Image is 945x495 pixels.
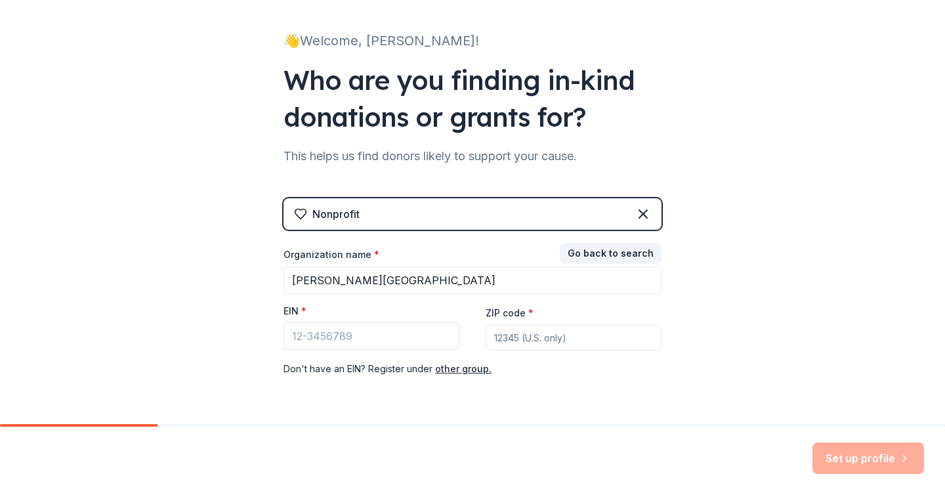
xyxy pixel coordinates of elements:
input: 12345 (U.S. only) [486,324,661,351]
div: Who are you finding in-kind donations or grants for? [283,62,661,135]
input: American Red Cross [283,267,661,294]
div: This helps us find donors likely to support your cause. [283,146,661,167]
button: other group. [435,361,492,377]
label: EIN [283,305,306,318]
div: 👋 Welcome, [PERSON_NAME]! [283,30,661,51]
button: Go back to search [560,243,661,264]
div: Don ' t have an EIN? Register under [283,361,661,377]
div: Nonprofit [312,206,360,222]
input: 12-3456789 [283,322,459,350]
label: ZIP code [486,307,534,320]
label: Organization name [283,248,379,261]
